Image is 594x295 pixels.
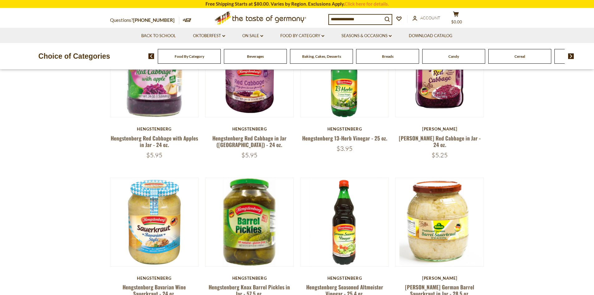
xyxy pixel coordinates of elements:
[300,276,389,281] div: Hengstenberg
[205,126,294,131] div: Hengstenberg
[241,151,258,159] span: $5.95
[212,134,287,149] a: Hengstenberg Red Cabbage in Jar ([GEOGRAPHIC_DATA]) - 24 oz.
[110,276,199,281] div: Hengstenberg
[396,29,484,117] img: Kuehne Red Cabbage in Jar - 24 oz.
[395,276,484,281] div: [PERSON_NAME]
[300,126,389,131] div: Hengstenberg
[110,16,179,24] p: Questions?
[280,32,324,39] a: Food By Category
[432,151,448,159] span: $5.25
[395,126,484,131] div: [PERSON_NAME]
[451,19,462,24] span: $0.00
[242,32,263,39] a: On Sale
[396,178,484,266] img: Kuehne German Barrel Sauerkraut in Jar - 28.5 oz.
[345,1,389,7] a: Click here for details.
[447,11,466,27] button: $0.00
[413,15,440,22] a: Account
[341,32,392,39] a: Seasons & Occasions
[568,53,574,59] img: next arrow
[514,54,525,59] a: Cereal
[111,134,198,149] a: Hengstenberg Red Cabbage with Apples in Jar - 24 oz.
[420,15,440,20] span: Account
[110,178,199,266] img: Hengstenberg Bavarian Wine Sauerkraut - 24 oz.
[193,32,225,39] a: Oktoberfest
[141,32,176,39] a: Back to School
[399,134,481,149] a: [PERSON_NAME] Red Cabbage in Jar - 24 oz.
[448,54,459,59] a: Candy
[247,54,264,59] a: Beverages
[301,29,389,117] img: Hengstenberg 13-Herb Vinegar - 25 oz.
[148,53,154,59] img: previous arrow
[301,178,389,266] img: Hengstenberg Seasoned Altmeister Vinegar - 25.4 oz.
[146,151,162,159] span: $5.95
[302,54,341,59] a: Baking, Cakes, Desserts
[110,29,199,117] img: Hengstenberg Red Cabbage with Apples in Jar - 24 oz.
[382,54,394,59] a: Breads
[205,276,294,281] div: Hengstenberg
[302,134,387,142] a: Hengstenberg 13-Herb Vinegar - 25 oz.
[205,29,294,117] img: Hengstenberg Red Cabbage in Jar (Rotessa) - 24 oz.
[409,32,452,39] a: Download Catalog
[205,178,294,266] img: Hengstenberg Knax Barrel Pickles in Jar - 57.5 oz.
[133,17,175,23] a: [PHONE_NUMBER]
[336,145,353,152] span: $3.95
[175,54,204,59] a: Food By Category
[110,126,199,131] div: Hengstenberg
